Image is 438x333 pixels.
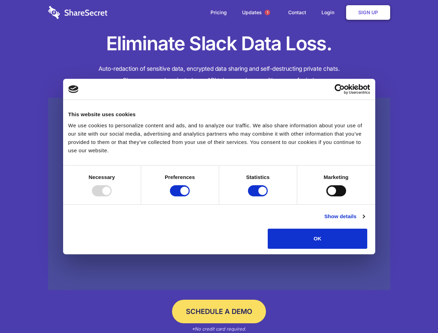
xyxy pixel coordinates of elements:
h1: Eliminate Slack Data Loss. [48,31,390,56]
div: We use cookies to personalize content and ads, and to analyze our traffic. We also share informat... [68,121,370,155]
a: Show details [324,212,364,221]
a: Login [315,2,345,23]
a: Usercentrics Cookiebot - opens in a new window [309,84,370,94]
h4: Auto-redaction of sensitive data, encrypted data sharing and self-destructing private chats. Shar... [48,63,390,86]
img: logo-wordmark-white-trans-d4663122ce5f474addd5e946df7df03e33cb6a1c49d2221995e7729f52c070b2.svg [48,6,108,19]
strong: Preferences [165,174,195,180]
strong: Statistics [246,174,270,180]
a: Contact [281,2,313,23]
a: Sign Up [346,5,390,20]
span: 1 [265,10,270,15]
a: Wistia video thumbnail [48,98,390,290]
a: Pricing [204,2,234,23]
img: logo [68,85,79,93]
strong: Marketing [324,174,349,180]
em: *No credit card required. [192,326,246,332]
button: OK [268,229,367,249]
a: Schedule a Demo [172,300,266,323]
div: This website uses cookies [68,110,370,119]
strong: Necessary [89,174,115,180]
